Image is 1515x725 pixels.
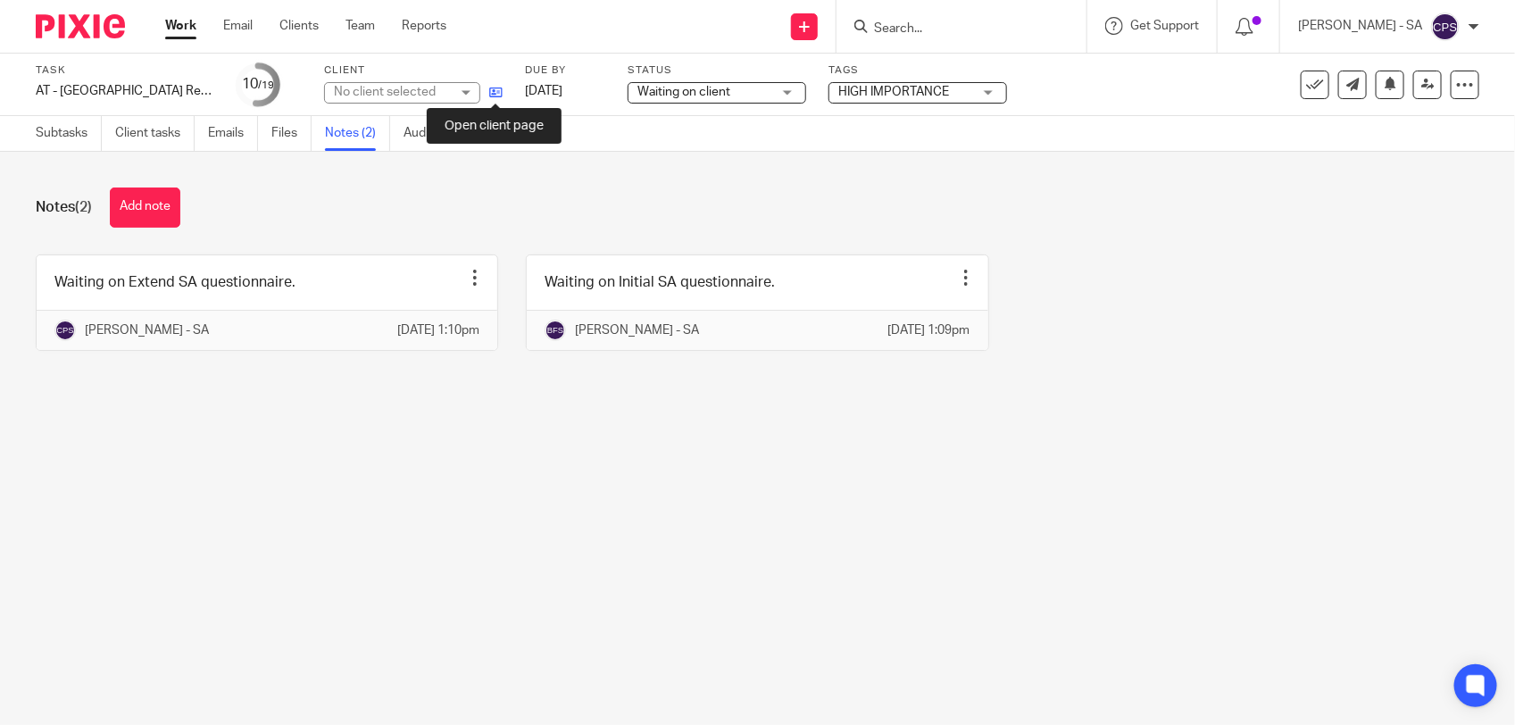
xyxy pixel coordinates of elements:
[75,200,92,214] span: (2)
[115,116,195,151] a: Client tasks
[36,14,125,38] img: Pixie
[271,116,312,151] a: Files
[545,320,566,341] img: svg%3E
[525,63,605,78] label: Due by
[36,82,214,100] div: AT - [GEOGRAPHIC_DATA] Return - PE [DATE]
[242,74,274,95] div: 10
[637,86,730,98] span: Waiting on client
[397,321,479,339] p: [DATE] 1:10pm
[888,321,970,339] p: [DATE] 1:09pm
[1130,20,1199,32] span: Get Support
[279,17,319,35] a: Clients
[36,198,92,217] h1: Notes
[404,116,472,151] a: Audit logs
[334,83,450,101] div: No client selected
[54,320,76,341] img: svg%3E
[223,17,253,35] a: Email
[628,63,806,78] label: Status
[838,86,949,98] span: HIGH IMPORTANCE
[872,21,1033,37] input: Search
[402,17,446,35] a: Reports
[36,63,214,78] label: Task
[525,85,562,97] span: [DATE]
[258,80,274,90] small: /19
[324,63,503,78] label: Client
[575,321,699,339] p: [PERSON_NAME] - SA
[1298,17,1422,35] p: [PERSON_NAME] - SA
[1431,12,1460,41] img: svg%3E
[165,17,196,35] a: Work
[325,116,390,151] a: Notes (2)
[85,321,209,339] p: [PERSON_NAME] - SA
[36,82,214,100] div: AT - SA Return - PE 05-04-2025
[110,187,180,228] button: Add note
[36,116,102,151] a: Subtasks
[828,63,1007,78] label: Tags
[345,17,375,35] a: Team
[208,116,258,151] a: Emails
